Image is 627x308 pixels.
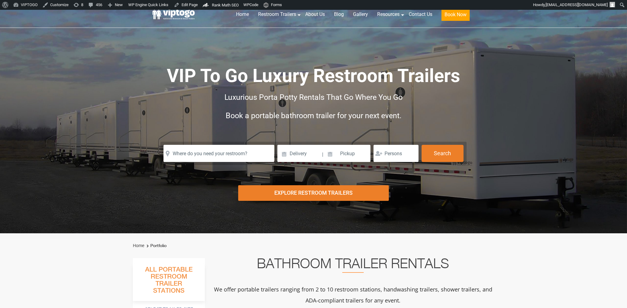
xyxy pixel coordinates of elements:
[374,145,419,162] input: Persons
[253,8,301,21] a: Restroom Trailers
[145,242,167,250] li: Portfolio
[324,145,370,162] input: Pickup
[213,284,493,306] p: We offer portable trailers ranging from 2 to 10 restroom stations, handwashing trailers, shower t...
[238,185,389,201] div: Explore Restroom Trailers
[422,145,464,162] button: Search
[301,8,329,21] a: About Us
[348,8,373,21] a: Gallery
[441,9,470,21] button: Book Now
[546,2,608,7] span: [EMAIL_ADDRESS][DOMAIN_NAME]
[133,243,144,248] a: Home
[404,8,437,21] a: Contact Us
[437,8,474,24] a: Book Now
[329,8,348,21] a: Blog
[167,65,460,87] span: VIP To Go Luxury Restroom Trailers
[231,8,253,21] a: Home
[277,145,321,162] input: Delivery
[322,145,323,164] span: |
[226,111,402,120] span: Book a portable bathroom trailer for your next event.
[163,145,274,162] input: Where do you need your restroom?
[212,3,239,7] span: Rank Math SEO
[133,264,205,301] h3: All Portable Restroom Trailer Stations
[224,93,403,102] span: Luxurious Porta Potty Rentals That Go Where You Go
[213,258,493,273] h2: Bathroom Trailer Rentals
[373,8,404,21] a: Resources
